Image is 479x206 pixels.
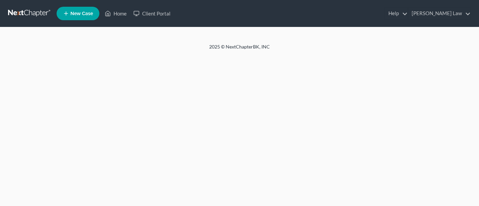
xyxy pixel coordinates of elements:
[101,7,130,20] a: Home
[385,7,408,20] a: Help
[47,43,432,56] div: 2025 © NextChapterBK, INC
[408,7,471,20] a: [PERSON_NAME] Law
[57,7,99,20] new-legal-case-button: New Case
[130,7,174,20] a: Client Portal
